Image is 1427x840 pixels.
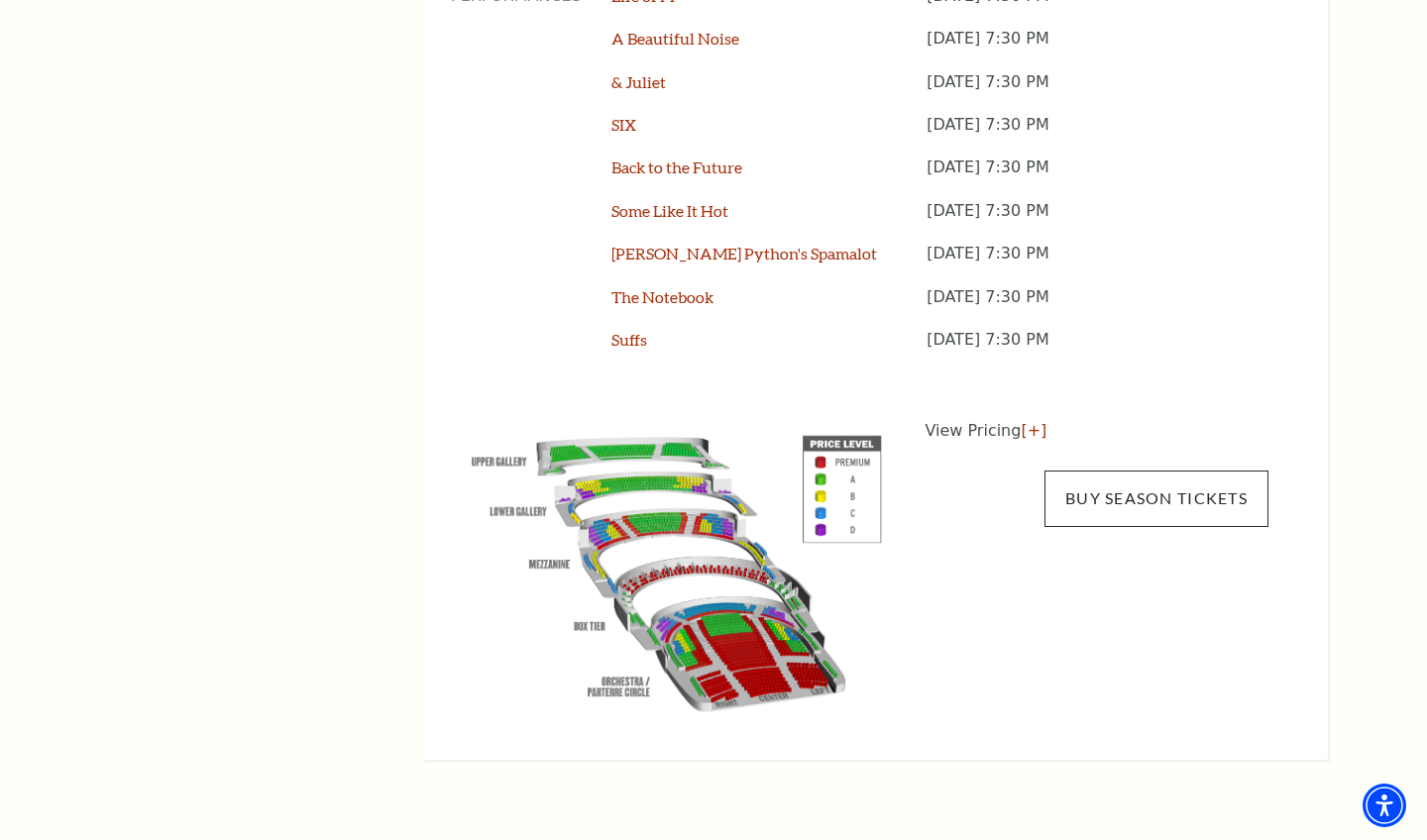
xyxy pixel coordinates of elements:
[927,114,1268,157] p: [DATE] 7:30 PM
[611,115,636,134] a: SIX
[611,244,877,262] a: [PERSON_NAME] Python's Spamalot
[611,72,666,91] a: & Juliet
[611,287,713,306] a: The Notebook
[1363,784,1406,827] div: Accessibility Menu
[927,329,1268,371] p: [DATE] 7:30 PM
[1021,421,1046,440] a: [+]
[611,330,647,349] a: Suffs
[927,286,1268,329] p: [DATE] 7:30 PM
[927,71,1268,114] p: [DATE] 7:30 PM
[927,200,1268,243] p: [DATE] 7:30 PM
[451,419,903,720] img: View Pricing
[1044,471,1268,526] a: Buy Season Tickets
[926,419,1269,443] p: View Pricing
[611,201,728,220] a: Some Like It Hot
[611,157,742,176] a: Back to the Future
[927,28,1268,70] p: [DATE] 7:30 PM
[927,243,1268,285] p: [DATE] 7:30 PM
[927,157,1268,199] p: [DATE] 7:30 PM
[611,29,739,48] a: A Beautiful Noise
